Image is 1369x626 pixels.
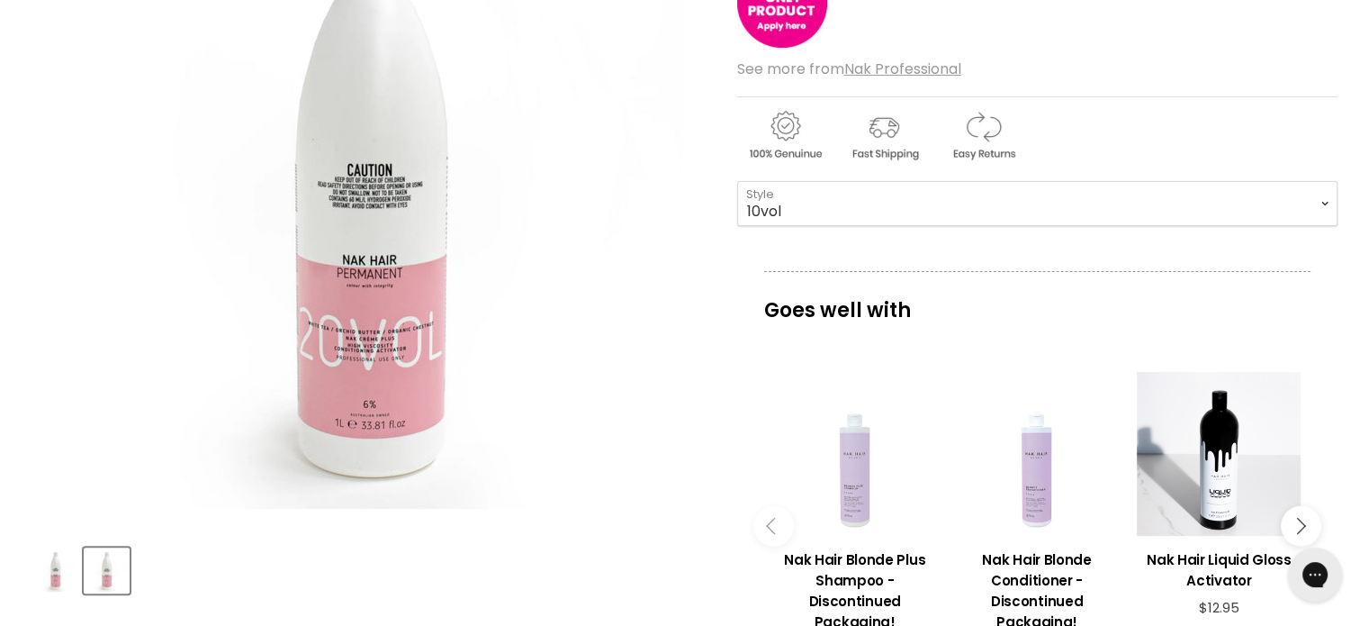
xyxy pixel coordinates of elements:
[836,108,932,163] img: shipping.gif
[935,108,1031,163] img: returns.gif
[34,549,77,592] img: Nak Hair Creme Plus Permanent Conditioning Activator
[737,59,961,79] span: See more from
[1199,598,1239,617] span: $12.95
[1137,549,1301,591] h3: Nak Hair Liquid Gloss Activator
[30,542,707,594] div: Product thumbnails
[844,59,961,79] a: Nak Professional
[737,108,833,163] img: genuine.gif
[84,548,130,594] button: Nak Hair Creme Plus Permanent Conditioning Activator
[86,549,128,592] img: Nak Hair Creme Plus Permanent Conditioning Activator
[764,271,1310,331] p: Goes well with
[1279,541,1351,608] iframe: Gorgias live chat messenger
[32,548,78,594] button: Nak Hair Creme Plus Permanent Conditioning Activator
[1137,536,1301,600] a: View product:Nak Hair Liquid Gloss Activator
